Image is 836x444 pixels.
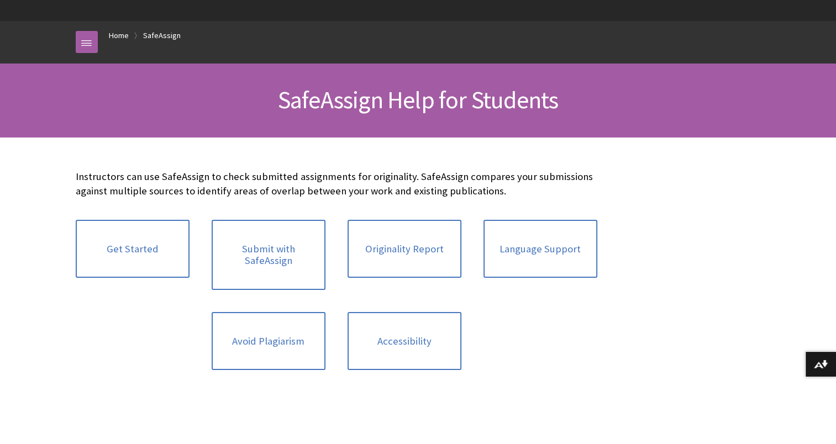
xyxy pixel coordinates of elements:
a: Get Started [76,220,190,278]
a: Accessibility [348,312,461,371]
a: Originality Report [348,220,461,278]
p: Instructors can use SafeAssign to check submitted assignments for originality. SafeAssign compare... [76,170,597,198]
span: SafeAssign Help for Students [278,84,559,115]
a: Avoid Plagiarism [212,312,325,371]
a: Language Support [483,220,597,278]
a: Home [109,29,129,43]
a: Submit with SafeAssign [212,220,325,290]
a: SafeAssign [143,29,181,43]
